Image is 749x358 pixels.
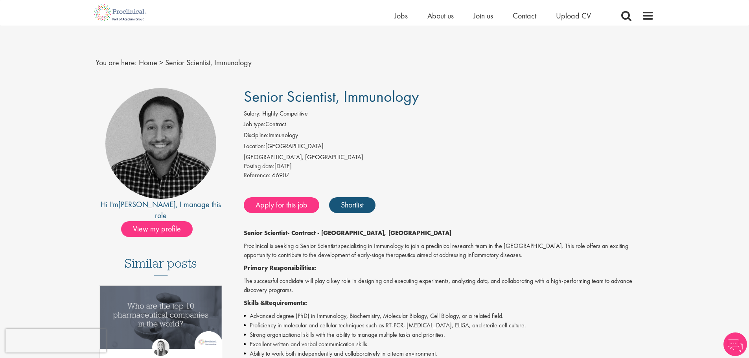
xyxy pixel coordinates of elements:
a: Join us [473,11,493,21]
strong: Primary Responsibilities: [244,264,316,272]
div: Hi I'm , I manage this role [96,199,226,221]
span: > [159,57,163,68]
li: Immunology [244,131,654,142]
a: [PERSON_NAME] [118,199,176,209]
li: Strong organizational skills with the ability to manage multiple tasks and priorities. [244,330,654,340]
p: The successful candidate will play a key role in designing and executing experiments, analyzing d... [244,277,654,295]
a: Shortlist [329,197,375,213]
iframe: reCAPTCHA [6,329,106,352]
a: Upload CV [556,11,591,21]
a: Apply for this job [244,197,319,213]
a: Contact [513,11,536,21]
label: Reference: [244,171,271,180]
strong: Senior Scientist [244,229,287,237]
img: Hannah Burke [152,339,169,356]
li: Advanced degree (PhD) in Immunology, Biochemistry, Molecular Biology, Cell Biology, or a related ... [244,311,654,321]
a: Jobs [394,11,408,21]
span: You are here: [96,57,137,68]
label: Salary: [244,109,261,118]
label: Job type: [244,120,265,129]
a: Link to a post [100,286,222,355]
li: Excellent written and verbal communication skills. [244,340,654,349]
span: Senior Scientist, Immunology [244,86,419,106]
a: View my profile [121,223,201,233]
span: Senior Scientist, Immunology [165,57,252,68]
li: Contract [244,120,654,131]
h3: Similar posts [125,257,197,275]
label: Discipline: [244,131,269,140]
a: breadcrumb link [139,57,157,68]
span: Highly Competitive [262,109,308,117]
li: [GEOGRAPHIC_DATA] [244,142,654,153]
img: Top 10 pharmaceutical companies in the world 2025 [100,286,222,349]
div: [GEOGRAPHIC_DATA], [GEOGRAPHIC_DATA] [244,153,654,162]
img: Chatbot [723,332,747,356]
a: About us [427,11,454,21]
li: Proficiency in molecular and cellular techniques such as RT-PCR, [MEDICAL_DATA], ELISA, and steri... [244,321,654,330]
strong: Skills & [244,299,265,307]
div: [DATE] [244,162,654,171]
span: View my profile [121,221,193,237]
span: Posting date: [244,162,274,170]
p: Proclinical is seeking a Senior Scientist specializing in Immunology to join a preclinical resear... [244,242,654,260]
label: Location: [244,142,265,151]
strong: - Contract - [GEOGRAPHIC_DATA], [GEOGRAPHIC_DATA] [287,229,451,237]
img: imeage of recruiter Mike Raletz [105,88,216,199]
strong: Requirements: [265,299,307,307]
span: 66907 [272,171,289,179]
